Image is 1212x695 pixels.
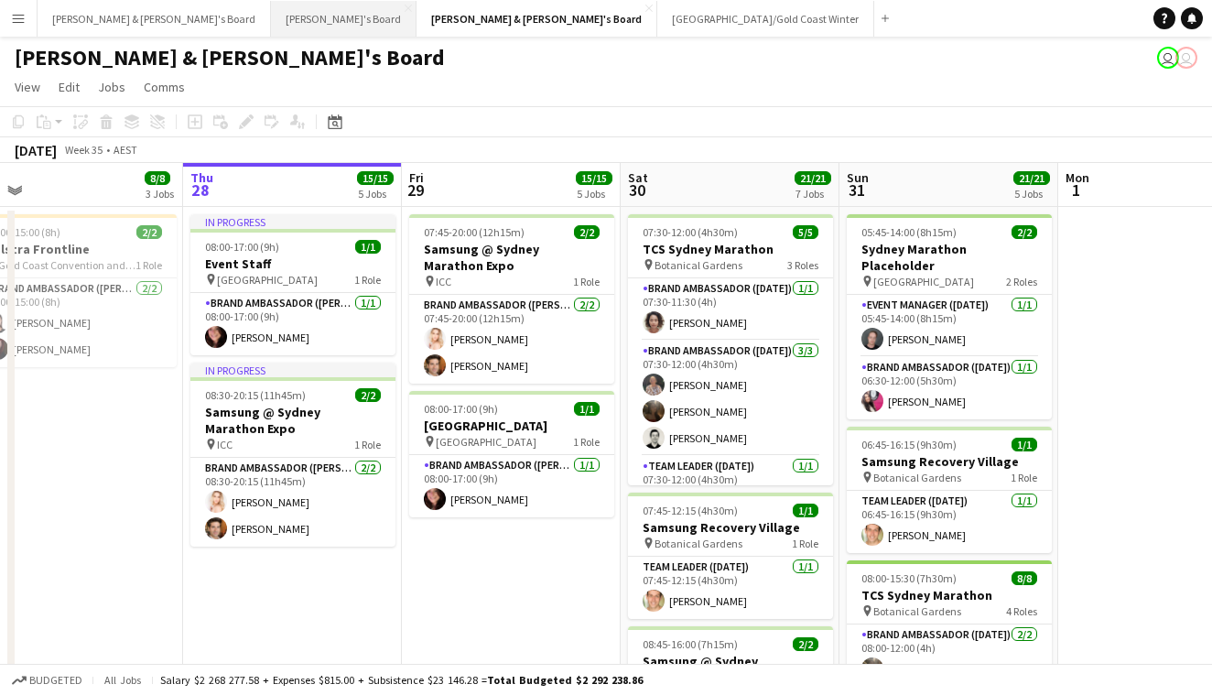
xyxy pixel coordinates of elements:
app-job-card: 06:45-16:15 (9h30m)1/1Samsung Recovery Village Botanical Gardens1 RoleTeam Leader ([DATE])1/106:4... [847,427,1052,553]
app-card-role: Brand Ambassador ([DATE])3/307:30-12:00 (4h30m)[PERSON_NAME][PERSON_NAME][PERSON_NAME] [628,341,833,456]
app-job-card: 05:45-14:00 (8h15m)2/2Sydney Marathon Placeholder [GEOGRAPHIC_DATA]2 RolesEvent Manager ([DATE])1... [847,214,1052,419]
span: View [15,79,40,95]
span: [GEOGRAPHIC_DATA] [436,435,536,449]
h3: Samsung Recovery Village [628,519,833,536]
span: Sun [847,169,869,186]
app-card-role: Brand Ambassador ([PERSON_NAME])1/108:00-17:00 (9h)[PERSON_NAME] [409,455,614,517]
app-job-card: 07:45-20:00 (12h15m)2/2Samsung @ Sydney Marathon Expo ICC1 RoleBrand Ambassador ([PERSON_NAME])2/... [409,214,614,384]
span: 1 Role [573,275,600,288]
app-job-card: In progress08:00-17:00 (9h)1/1Event Staff [GEOGRAPHIC_DATA]1 RoleBrand Ambassador ([PERSON_NAME])... [190,214,395,355]
span: 5/5 [793,225,818,239]
h3: [GEOGRAPHIC_DATA] [409,418,614,434]
h3: Sydney Marathon Placeholder [847,241,1052,274]
span: 4 Roles [1006,604,1037,618]
h3: TCS Sydney Marathon [847,587,1052,603]
span: 1/1 [1012,438,1037,451]
button: [PERSON_NAME] & [PERSON_NAME]'s Board [417,1,657,37]
span: 1/1 [355,240,381,254]
app-card-role: Team Leader ([DATE])1/107:30-12:00 (4h30m) [628,456,833,518]
h3: TCS Sydney Marathon [628,241,833,257]
app-job-card: 07:45-12:15 (4h30m)1/1Samsung Recovery Village Botanical Gardens1 RoleTeam Leader ([DATE])1/107:4... [628,493,833,619]
span: Botanical Gardens [873,604,961,618]
span: 15/15 [576,171,612,185]
h3: Samsung @ Sydney Marathon Expo [190,404,395,437]
button: [PERSON_NAME] & [PERSON_NAME]'s Board [38,1,271,37]
span: Fri [409,169,424,186]
span: 05:45-14:00 (8h15m) [861,225,957,239]
app-card-role: Brand Ambassador ([PERSON_NAME])2/207:45-20:00 (12h15m)[PERSON_NAME][PERSON_NAME] [409,295,614,384]
h3: Samsung Recovery Village [847,453,1052,470]
span: 31 [844,179,869,201]
span: 8/8 [1012,571,1037,585]
span: 08:00-17:00 (9h) [205,240,279,254]
span: 07:45-20:00 (12h15m) [424,225,525,239]
span: 1/1 [793,504,818,517]
span: Week 35 [60,143,106,157]
span: [GEOGRAPHIC_DATA] [217,273,318,287]
app-card-role: Event Manager ([DATE])1/105:45-14:00 (8h15m)[PERSON_NAME] [847,295,1052,357]
span: 06:45-16:15 (9h30m) [861,438,957,451]
span: All jobs [101,673,145,687]
span: Mon [1066,169,1089,186]
app-card-role: Brand Ambassador ([DATE])1/106:30-12:00 (5h30m)[PERSON_NAME] [847,357,1052,419]
span: 21/21 [795,171,831,185]
span: 2/2 [355,388,381,402]
span: 3 Roles [787,258,818,272]
span: Jobs [98,79,125,95]
span: 1 Role [792,537,818,550]
div: In progress [190,363,395,377]
span: 08:00-15:30 (7h30m) [861,571,957,585]
h3: Samsung @ Sydney Marathon Expo [409,241,614,274]
span: 2 Roles [1006,275,1037,288]
app-job-card: In progress08:30-20:15 (11h45m)2/2Samsung @ Sydney Marathon Expo ICC1 RoleBrand Ambassador ([PERS... [190,363,395,547]
a: Edit [51,75,87,99]
button: [GEOGRAPHIC_DATA]/Gold Coast Winter [657,1,874,37]
span: 2/2 [574,225,600,239]
h3: Event Staff [190,255,395,272]
span: [GEOGRAPHIC_DATA] [873,275,974,288]
span: ICC [217,438,233,451]
div: 3 Jobs [146,187,174,201]
h1: [PERSON_NAME] & [PERSON_NAME]'s Board [15,44,445,71]
span: ICC [436,275,451,288]
app-card-role: Brand Ambassador ([PERSON_NAME])1/108:00-17:00 (9h)[PERSON_NAME] [190,293,395,355]
span: 1 [1063,179,1089,201]
h3: Samsung @ Sydney Marathon Expo [628,653,833,686]
div: 5 Jobs [1014,187,1049,201]
span: 1 Role [354,273,381,287]
span: 07:30-12:00 (4h30m) [643,225,738,239]
span: 1 Role [135,258,162,272]
app-card-role: Team Leader ([DATE])1/106:45-16:15 (9h30m)[PERSON_NAME] [847,491,1052,553]
span: 08:30-20:15 (11h45m) [205,388,306,402]
div: Salary $2 268 277.58 + Expenses $815.00 + Subsistence $23 146.28 = [160,673,643,687]
div: 5 Jobs [577,187,611,201]
a: Jobs [91,75,133,99]
div: [DATE] [15,141,57,159]
span: 1 Role [573,435,600,449]
span: 2/2 [1012,225,1037,239]
div: 7 Jobs [795,187,830,201]
div: AEST [114,143,137,157]
app-user-avatar: Jenny Tu [1157,47,1179,69]
span: Thu [190,169,213,186]
span: 1/1 [574,402,600,416]
a: Comms [136,75,192,99]
button: Budgeted [9,670,85,690]
div: 07:30-12:00 (4h30m)5/5TCS Sydney Marathon Botanical Gardens3 RolesBrand Ambassador ([DATE])1/107:... [628,214,833,485]
span: 1 Role [1011,471,1037,484]
span: Budgeted [29,674,82,687]
span: 2/2 [136,225,162,239]
span: 21/21 [1013,171,1050,185]
span: Comms [144,79,185,95]
span: Botanical Gardens [655,537,742,550]
div: 5 Jobs [358,187,393,201]
app-job-card: 08:00-17:00 (9h)1/1[GEOGRAPHIC_DATA] [GEOGRAPHIC_DATA]1 RoleBrand Ambassador ([PERSON_NAME])1/108... [409,391,614,517]
span: 1 Role [354,438,381,451]
app-user-avatar: Andy Husen [1175,47,1197,69]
